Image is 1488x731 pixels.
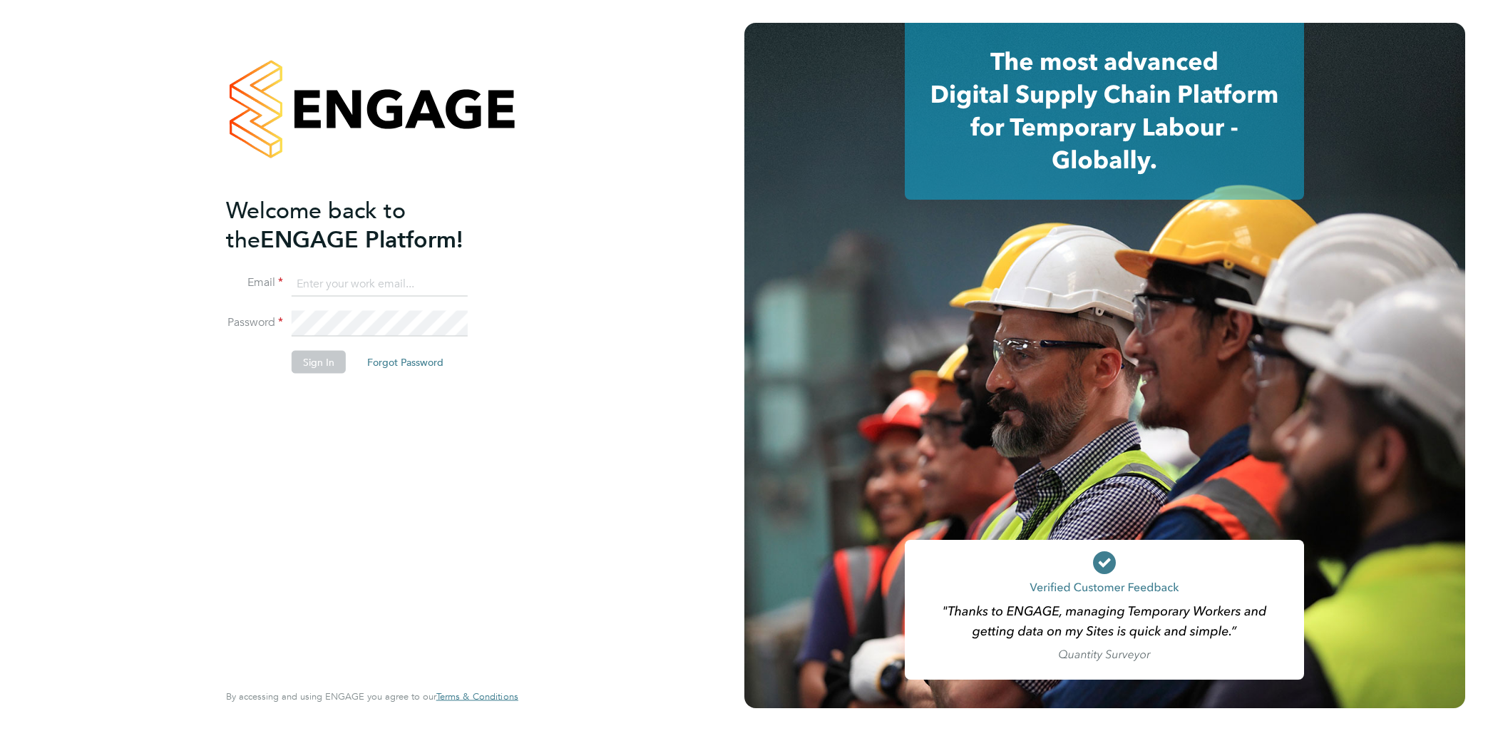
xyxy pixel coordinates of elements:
[226,315,283,330] label: Password
[292,271,468,297] input: Enter your work email...
[292,351,346,374] button: Sign In
[436,690,518,702] span: Terms & Conditions
[226,275,283,290] label: Email
[226,196,406,253] span: Welcome back to the
[226,195,504,254] h2: ENGAGE Platform!
[226,690,518,702] span: By accessing and using ENGAGE you agree to our
[356,351,455,374] button: Forgot Password
[436,691,518,702] a: Terms & Conditions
